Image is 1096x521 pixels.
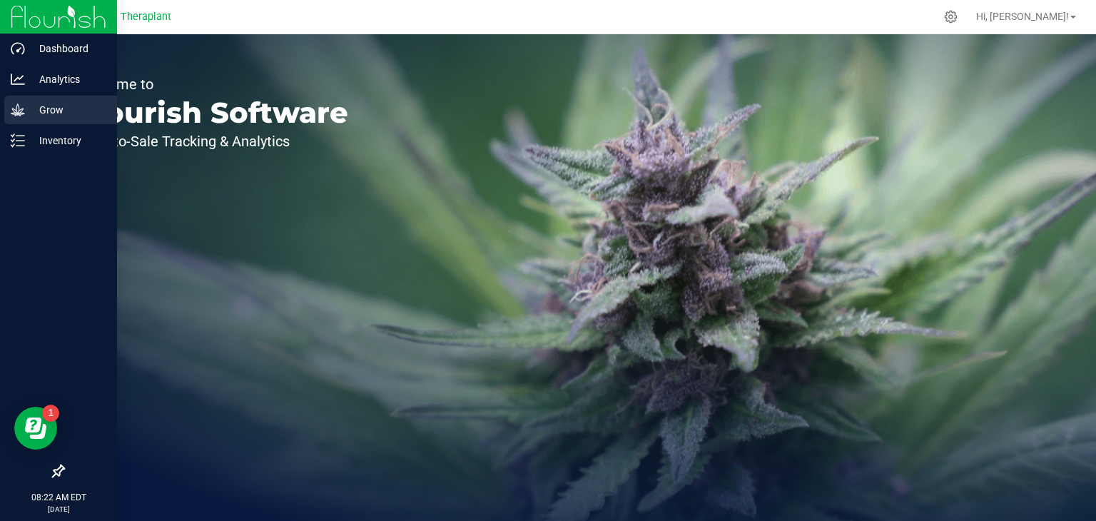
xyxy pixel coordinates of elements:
[25,71,111,88] p: Analytics
[11,72,25,86] inline-svg: Analytics
[77,134,348,148] p: Seed-to-Sale Tracking & Analytics
[42,405,59,422] iframe: Resource center unread badge
[11,103,25,117] inline-svg: Grow
[6,504,111,515] p: [DATE]
[976,11,1069,22] span: Hi, [PERSON_NAME]!
[77,98,348,127] p: Flourish Software
[942,10,960,24] div: Manage settings
[25,101,111,118] p: Grow
[6,491,111,504] p: 08:22 AM EDT
[121,11,171,23] span: Theraplant
[77,77,348,91] p: Welcome to
[25,40,111,57] p: Dashboard
[25,132,111,149] p: Inventory
[11,41,25,56] inline-svg: Dashboard
[14,407,57,450] iframe: Resource center
[11,133,25,148] inline-svg: Inventory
